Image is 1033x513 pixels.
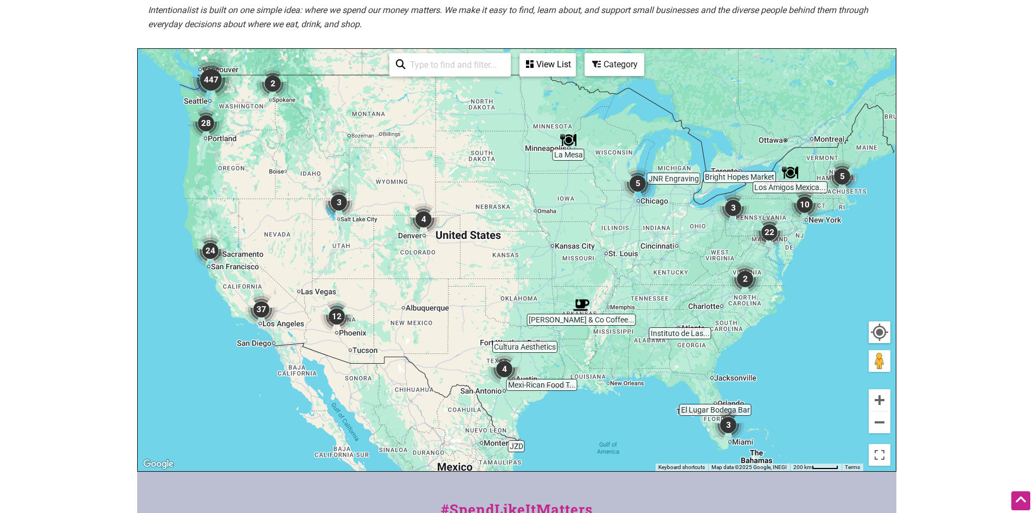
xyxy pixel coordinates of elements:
div: 10 [788,188,821,221]
img: Google [140,457,176,471]
div: 22 [753,216,786,249]
div: 5 [826,160,858,193]
div: La Mesa [560,132,576,148]
button: Toggle fullscreen view [868,443,891,466]
em: Intentionalist is built on one simple idea: where we spend our money matters. We make it easy to ... [148,5,868,29]
div: 12 [320,300,353,333]
div: Scroll Back to Top [1011,491,1030,510]
div: 2 [729,263,761,295]
div: 4 [488,353,521,385]
div: 2 [256,67,289,100]
div: Bright Hopes Market [732,154,748,170]
a: Terms [845,464,860,470]
div: 3 [712,409,745,441]
a: Open this area in Google Maps (opens a new window) [140,457,176,471]
button: Keyboard shortcuts [658,464,705,471]
div: JNR Engraving [665,156,682,172]
div: Filter by category [585,53,644,76]
div: El Lugar Bodega Bar [707,387,723,403]
div: 4 [407,203,440,236]
div: 5 [621,167,654,200]
button: Drag Pegman onto the map to open Street View [869,350,890,372]
div: 24 [194,235,227,267]
div: 447 [189,58,233,102]
div: Type to search and filter [389,53,511,77]
div: 28 [190,107,222,140]
div: 3 [717,192,749,224]
button: Zoom in [869,389,890,411]
div: Cultura Aesthetics [517,324,533,340]
button: Your Location [869,321,890,343]
div: 3 [323,186,355,219]
div: View List [521,54,575,75]
div: Category [586,54,643,75]
div: See a list of the visible businesses [519,53,576,77]
span: Map data ©2025 Google, INEGI [711,464,787,470]
input: Type to find and filter... [406,54,504,75]
div: JZD [508,423,524,440]
div: 37 [245,293,278,326]
span: 200 km [793,464,812,470]
div: Fidel & Co Coffee Roasters [573,297,589,313]
div: Mexi-Rican Food Truck [534,362,550,378]
div: Los Amigos Mexican Restaurant [782,164,798,181]
button: Map Scale: 200 km per 45 pixels [790,464,842,471]
div: Instituto de Las Américas [672,311,688,327]
button: Zoom out [869,411,890,433]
